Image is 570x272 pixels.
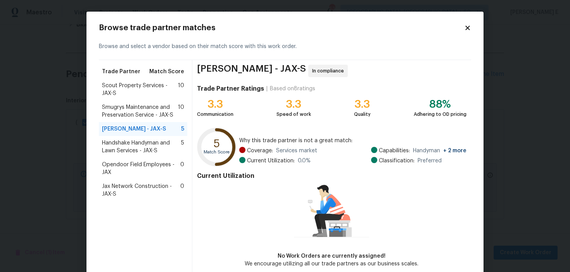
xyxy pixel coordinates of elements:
[379,147,410,155] span: Capabilities:
[99,24,464,32] h2: Browse trade partner matches
[178,82,184,97] span: 10
[197,65,306,77] span: [PERSON_NAME] - JAX-S
[414,110,466,118] div: Adhering to OD pricing
[102,139,181,155] span: Handshake Handyman and Lawn Services - JAX-S
[379,157,415,165] span: Classification:
[149,68,184,76] span: Match Score
[443,148,466,153] span: + 2 more
[178,103,184,119] span: 10
[181,125,184,133] span: 5
[247,147,273,155] span: Coverage:
[276,147,317,155] span: Services market
[102,82,178,97] span: Scout Property Services - JAX-S
[239,137,466,145] span: Why this trade partner is not a great match:
[180,161,184,176] span: 0
[270,85,315,93] div: Based on 8 ratings
[245,252,418,260] div: No Work Orders are currently assigned!
[245,260,418,268] div: We encourage utilizing all our trade partners as our business scales.
[102,182,180,198] span: Jax Network Construction - JAX-S
[102,68,140,76] span: Trade Partner
[247,157,295,165] span: Current Utilization:
[102,161,180,176] span: Opendoor Field Employees - JAX
[214,138,220,149] text: 5
[413,147,466,155] span: Handyman
[181,139,184,155] span: 5
[99,33,471,60] div: Browse and select a vendor based on their match score with this work order.
[298,157,311,165] span: 0.0 %
[418,157,442,165] span: Preferred
[354,110,371,118] div: Quality
[264,85,270,93] div: |
[204,150,230,154] text: Match Score
[312,67,347,75] span: In compliance
[180,182,184,198] span: 0
[197,172,466,180] h4: Current Utilization
[197,100,233,108] div: 3.3
[276,110,311,118] div: Speed of work
[354,100,371,108] div: 3.3
[102,125,166,133] span: [PERSON_NAME] - JAX-S
[102,103,178,119] span: Smugrys Maintenance and Preservation Service - JAX-S
[276,100,311,108] div: 3.3
[197,110,233,118] div: Communication
[197,85,264,93] h4: Trade Partner Ratings
[414,100,466,108] div: 88%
